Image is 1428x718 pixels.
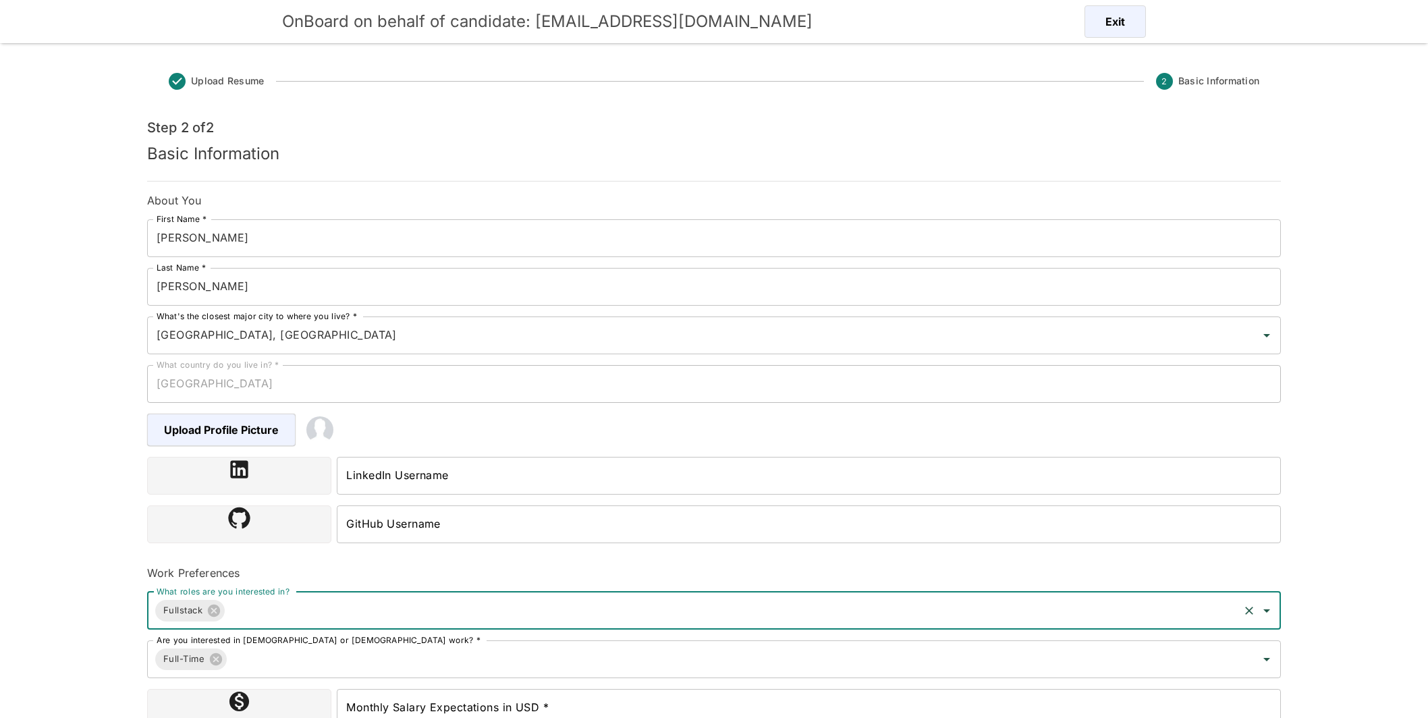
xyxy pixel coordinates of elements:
[155,603,211,618] span: Fullstack
[1178,74,1259,88] span: Basic Information
[1257,601,1276,620] button: Open
[282,11,813,32] h5: OnBoard on behalf of candidate: [EMAIL_ADDRESS][DOMAIN_NAME]
[157,262,206,273] label: Last Name *
[1084,5,1146,38] button: Exit
[155,648,227,670] div: Full-Time
[155,651,213,667] span: Full-Time
[157,310,357,322] label: What's the closest major city to where you live? *
[147,143,1091,165] h5: Basic Information
[147,192,1281,209] h6: About You
[155,600,225,622] div: Fullstack
[147,565,1281,581] h6: Work Preferences
[191,74,264,88] span: Upload Resume
[1257,650,1276,669] button: Open
[147,414,296,446] span: Upload Profile Picture
[157,359,279,370] label: What country do you live in? *
[147,117,1091,138] h6: Step 2 of 2
[157,634,480,646] label: Are you interested in [DEMOGRAPHIC_DATA] or [DEMOGRAPHIC_DATA] work? *
[157,213,207,225] label: First Name *
[1240,601,1259,620] button: Clear
[306,416,333,443] img: 2Q==
[1257,326,1276,345] button: Open
[1161,76,1167,86] text: 2
[157,586,290,597] label: What roles are you interested in?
